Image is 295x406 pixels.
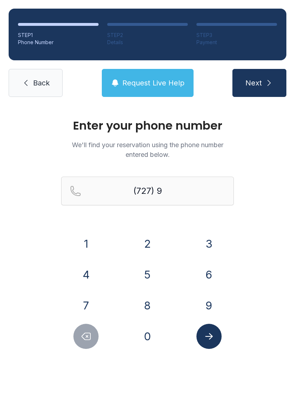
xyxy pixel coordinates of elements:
button: 9 [196,293,222,318]
button: 5 [135,262,160,287]
div: STEP 2 [107,32,188,39]
p: We'll find your reservation using the phone number entered below. [61,140,234,159]
button: 8 [135,293,160,318]
button: 2 [135,231,160,256]
button: 4 [73,262,99,287]
button: 0 [135,324,160,349]
input: Reservation phone number [61,177,234,205]
span: Back [33,78,50,88]
div: Details [107,39,188,46]
button: Submit lookup form [196,324,222,349]
div: Phone Number [18,39,99,46]
button: Delete number [73,324,99,349]
h1: Enter your phone number [61,120,234,131]
button: 1 [73,231,99,256]
div: Payment [196,39,277,46]
div: STEP 3 [196,32,277,39]
button: 3 [196,231,222,256]
div: STEP 1 [18,32,99,39]
span: Request Live Help [122,78,185,88]
button: 6 [196,262,222,287]
span: Next [245,78,262,88]
button: 7 [73,293,99,318]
